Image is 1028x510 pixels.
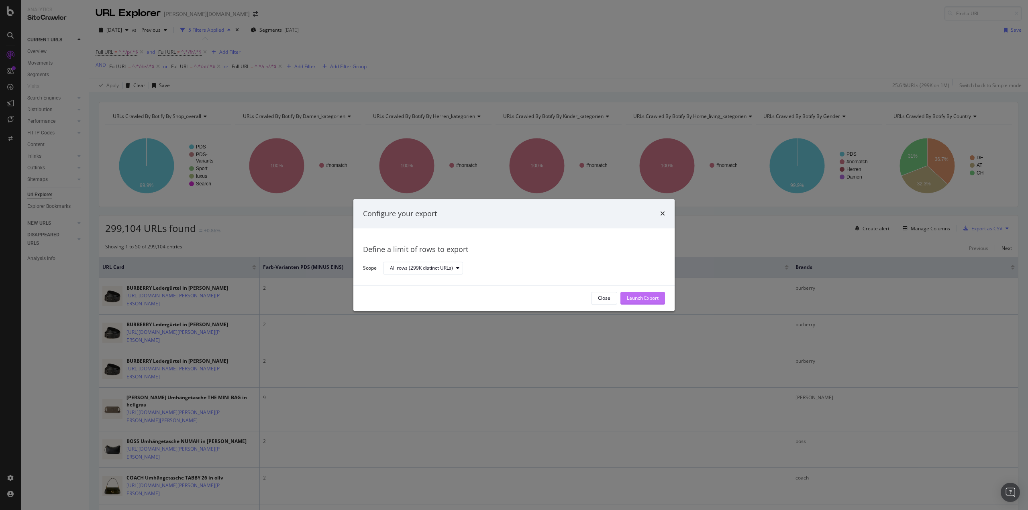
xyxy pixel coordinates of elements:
button: Close [591,292,617,305]
button: All rows (299K distinct URLs) [383,262,463,275]
div: modal [353,199,675,311]
div: Launch Export [627,295,659,302]
div: Configure your export [363,209,437,219]
div: Close [598,295,610,302]
div: Define a limit of rows to export [363,245,665,255]
label: Scope [363,264,377,273]
div: All rows (299K distinct URLs) [390,266,453,271]
div: Open Intercom Messenger [1001,483,1020,502]
button: Launch Export [620,292,665,305]
div: times [660,209,665,219]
